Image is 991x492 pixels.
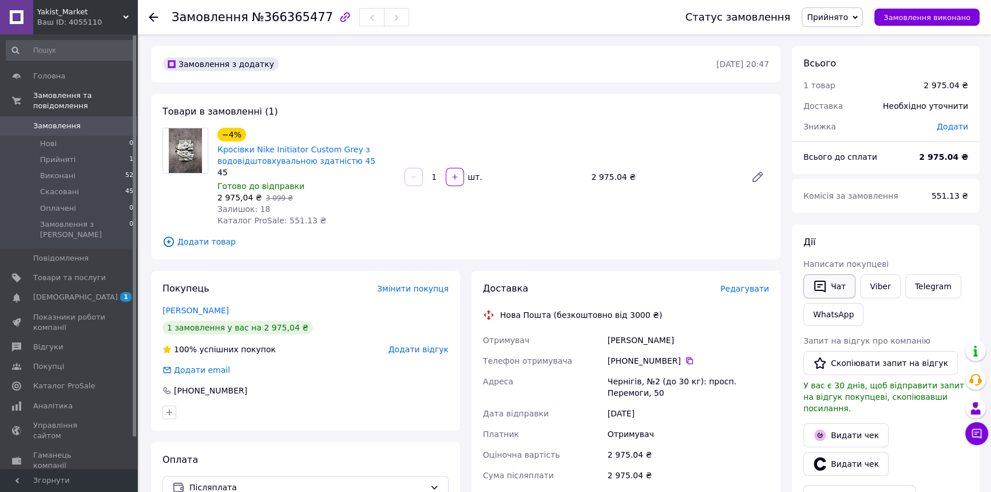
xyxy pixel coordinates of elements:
[33,312,106,333] span: Показники роботи компанії
[803,81,835,90] span: 1 товар
[129,219,133,240] span: 0
[33,450,106,471] span: Гаманець компанії
[605,403,771,424] div: [DATE]
[40,187,79,197] span: Скасовані
[803,122,836,131] span: Знижка
[931,191,968,200] span: 551.13 ₴
[465,171,483,183] div: шт.
[33,381,95,391] span: Каталог ProSale
[883,13,970,22] span: Замовлення виконано
[605,371,771,403] div: Чернігів, №2 (до 30 кг): просп. Перемоги, 50
[40,139,57,149] span: Нові
[266,194,293,202] span: 3 099 ₴
[605,444,771,465] div: 2 975.04 ₴
[803,423,889,447] button: Видати чек
[125,171,133,181] span: 52
[174,345,197,354] span: 100%
[483,430,519,439] span: Платник
[876,93,975,119] div: Необхідно уточнити
[125,187,133,197] span: 45
[905,274,961,298] a: Telegram
[803,152,877,162] span: Всього до сплати
[40,155,76,165] span: Прийняті
[608,355,769,367] div: [PHONE_NUMBER]
[497,309,665,321] div: Нова Пошта (безкоштовно від 3000 ₴)
[161,364,231,376] div: Додати email
[173,364,231,376] div: Додати email
[33,342,63,352] span: Відгуки
[483,377,513,386] span: Адреса
[483,283,528,294] span: Доставка
[252,10,333,24] span: №366365477
[483,336,529,345] span: Отримувач
[586,169,742,185] div: 2 975.04 ₴
[217,182,304,191] span: Готово до відправки
[483,471,554,480] span: Сума післяплати
[33,273,106,283] span: Товари та послуги
[803,351,958,375] button: Скопіювати запит на відгук
[33,121,81,131] span: Замовлення
[162,283,209,294] span: Покупець
[173,385,248,396] div: [PHONE_NUMBER]
[169,128,203,173] img: Кросівки Nike Initiator Custom Grey з водовідштовхувальною здатністю 45
[162,321,313,334] div: 1 замовлення у вас на 2 975,04 ₴
[483,356,572,365] span: Телефон отримувача
[605,424,771,444] div: Отримувач
[803,381,964,413] span: У вас є 30 днів, щоб відправити запит на відгук покупцеві, скопіювавши посилання.
[129,155,133,165] span: 1
[937,122,968,131] span: Додати
[149,11,158,23] div: Повернутися назад
[605,465,771,486] div: 2 975.04 ₴
[33,90,137,111] span: Замовлення та повідомлення
[217,193,262,202] span: 2 975,04 ₴
[33,361,64,372] span: Покупці
[716,60,769,69] time: [DATE] 20:47
[120,292,132,302] span: 1
[803,101,843,111] span: Доставка
[217,167,395,178] div: 45
[803,452,889,476] button: Видати чек
[803,336,930,345] span: Запит на відгук про компанію
[217,145,375,166] a: Кросівки Nike Initiator Custom Grey з водовідштовхувальною здатністю 45
[129,203,133,214] span: 0
[803,237,815,247] span: Дії
[746,166,769,188] a: Редагувати
[803,303,863,326] a: WhatsApp
[605,330,771,351] div: [PERSON_NAME]
[6,40,134,61] input: Пошук
[965,422,988,445] button: Чат з покупцем
[33,401,73,411] span: Аналітика
[162,306,229,315] a: [PERSON_NAME]
[483,450,560,459] span: Оціночна вартість
[33,292,118,302] span: [DEMOGRAPHIC_DATA]
[129,139,133,149] span: 0
[919,152,968,162] b: 2 975.04 ₴
[162,344,276,355] div: успішних покупок
[217,204,270,214] span: Залишок: 18
[217,216,326,225] span: Каталог ProSale: 551.13 ₴
[377,284,449,293] span: Змінити покупця
[720,284,769,293] span: Редагувати
[37,17,137,27] div: Ваш ID: 4055110
[33,253,89,263] span: Повідомлення
[162,106,278,117] span: Товари в замовленні (1)
[874,9,980,26] button: Замовлення виконано
[162,57,279,71] div: Замовлення з додатку
[685,11,791,23] div: Статус замовлення
[40,219,129,240] span: Замовлення з [PERSON_NAME]
[37,7,123,17] span: Yakist_Market
[172,10,248,24] span: Замовлення
[162,454,198,465] span: Оплата
[483,409,549,418] span: Дата відправки
[807,13,848,22] span: Прийнято
[33,420,106,441] span: Управління сайтом
[803,191,898,200] span: Комісія за замовлення
[803,274,855,298] button: Чат
[923,80,968,91] div: 2 975.04 ₴
[33,71,65,81] span: Головна
[217,128,246,141] div: −4%
[803,58,836,69] span: Всього
[162,235,769,248] span: Додати товар
[40,203,76,214] span: Оплачені
[803,259,889,269] span: Написати покупцеві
